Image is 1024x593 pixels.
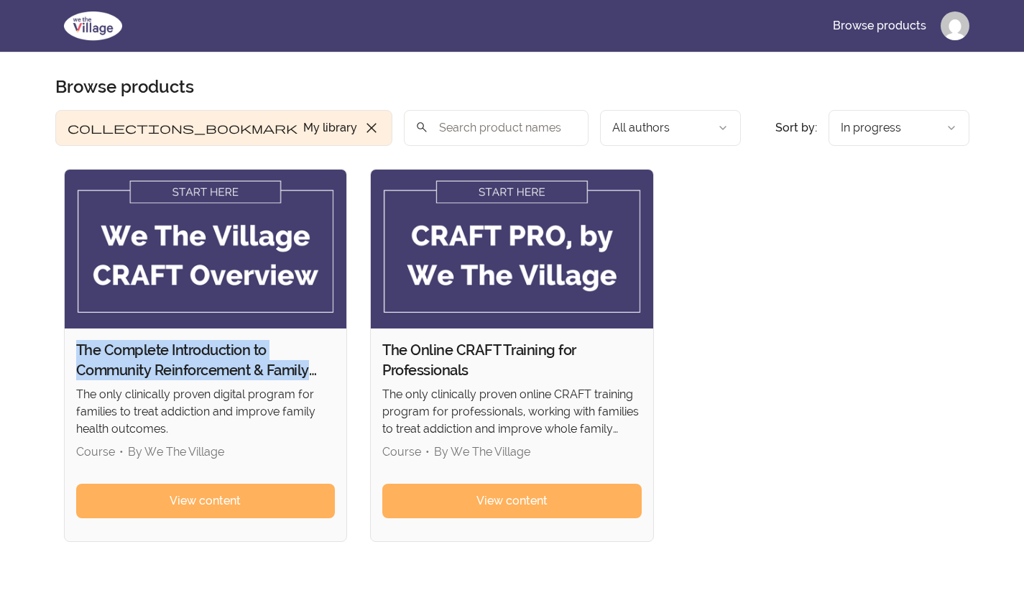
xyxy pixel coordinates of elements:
button: Product sort options [829,110,969,146]
img: We The Village logo [55,9,131,43]
a: View content [76,484,336,518]
h2: The Online CRAFT Training for Professionals [382,340,642,380]
h1: Browse products [55,75,194,98]
span: View content [476,492,548,510]
span: • [119,445,124,459]
p: The only clinically proven online CRAFT training program for professionals, working with families... [382,386,642,438]
img: Product image for The Online CRAFT Training for Professionals [371,170,653,328]
img: Profile image for Test Account [941,12,969,40]
span: Sort by: [775,121,817,134]
span: By We The Village [434,445,530,459]
span: search [415,117,428,137]
span: Course [382,445,421,459]
span: close [363,119,380,137]
a: View content [382,484,642,518]
span: Course [76,445,115,459]
h2: The Complete Introduction to Community Reinforcement & Family Training [76,340,336,380]
span: By We The Village [128,445,224,459]
img: Product image for The Complete Introduction to Community Reinforcement & Family Training [65,170,347,328]
nav: Main [821,9,969,43]
span: View content [170,492,241,510]
input: Search product names [404,110,589,146]
button: Filter by My library [55,110,392,146]
span: collections_bookmark [68,119,297,137]
p: The only clinically proven digital program for families to treat addiction and improve family hea... [76,386,336,438]
a: Browse products [821,9,938,43]
button: Filter by author [600,110,741,146]
span: • [425,445,430,459]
